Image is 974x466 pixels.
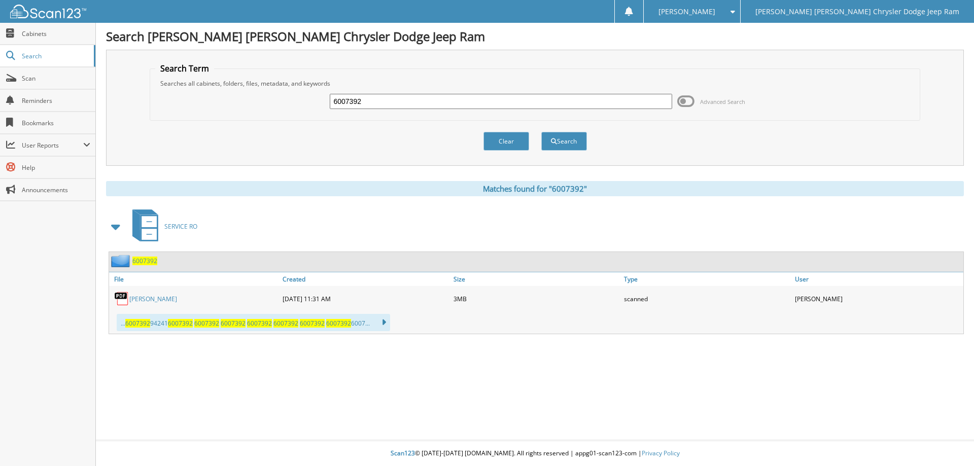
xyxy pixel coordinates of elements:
[22,29,90,38] span: Cabinets
[22,119,90,127] span: Bookmarks
[22,52,89,60] span: Search
[106,28,964,45] h1: Search [PERSON_NAME] [PERSON_NAME] Chrysler Dodge Jeep Ram
[658,9,715,15] span: [PERSON_NAME]
[111,255,132,267] img: folder2.png
[451,289,622,309] div: 3MB
[22,186,90,194] span: Announcements
[126,206,197,246] a: SERVICE RO
[117,314,390,331] div: ... 94241 6007...
[164,222,197,231] span: SERVICE RO
[923,417,974,466] iframe: Chat Widget
[451,272,622,286] a: Size
[155,63,214,74] legend: Search Term
[391,449,415,457] span: Scan123
[483,132,529,151] button: Clear
[700,98,745,105] span: Advanced Search
[642,449,680,457] a: Privacy Policy
[221,319,246,328] span: 6007392
[96,441,974,466] div: © [DATE]-[DATE] [DOMAIN_NAME]. All rights reserved | appg01-scan123-com |
[280,289,451,309] div: [DATE] 11:31 AM
[326,319,351,328] span: 6007392
[792,289,963,309] div: [PERSON_NAME]
[541,132,587,151] button: Search
[22,96,90,105] span: Reminders
[300,319,325,328] span: 6007392
[755,9,959,15] span: [PERSON_NAME] [PERSON_NAME] Chrysler Dodge Jeep Ram
[22,74,90,83] span: Scan
[109,272,280,286] a: File
[22,163,90,172] span: Help
[129,295,177,303] a: [PERSON_NAME]
[125,319,150,328] span: 6007392
[621,289,792,309] div: scanned
[155,79,915,88] div: Searches all cabinets, folders, files, metadata, and keywords
[621,272,792,286] a: Type
[247,319,272,328] span: 6007392
[10,5,86,18] img: scan123-logo-white.svg
[792,272,963,286] a: User
[273,319,298,328] span: 6007392
[22,141,83,150] span: User Reports
[132,257,157,265] a: 6007392
[194,319,219,328] span: 6007392
[280,272,451,286] a: Created
[106,181,964,196] div: Matches found for "6007392"
[168,319,193,328] span: 6007392
[114,291,129,306] img: PDF.png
